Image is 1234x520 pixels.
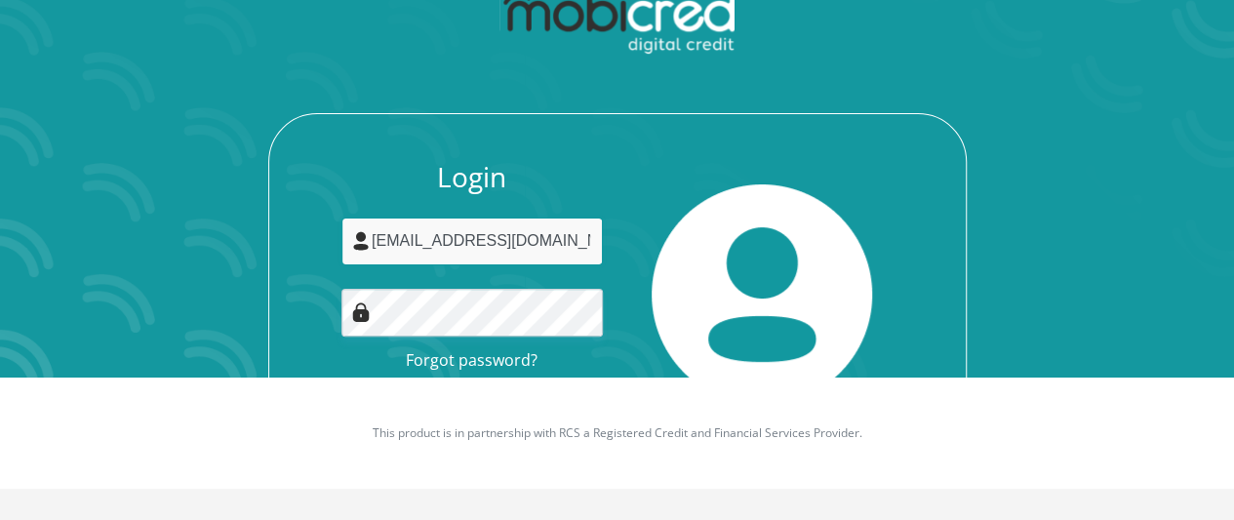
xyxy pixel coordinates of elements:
[351,231,371,251] img: user-icon image
[76,424,1159,442] p: This product is in partnership with RCS a Registered Credit and Financial Services Provider.
[341,218,603,265] input: Username
[341,161,603,194] h3: Login
[406,349,537,371] a: Forgot password?
[351,302,371,322] img: Image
